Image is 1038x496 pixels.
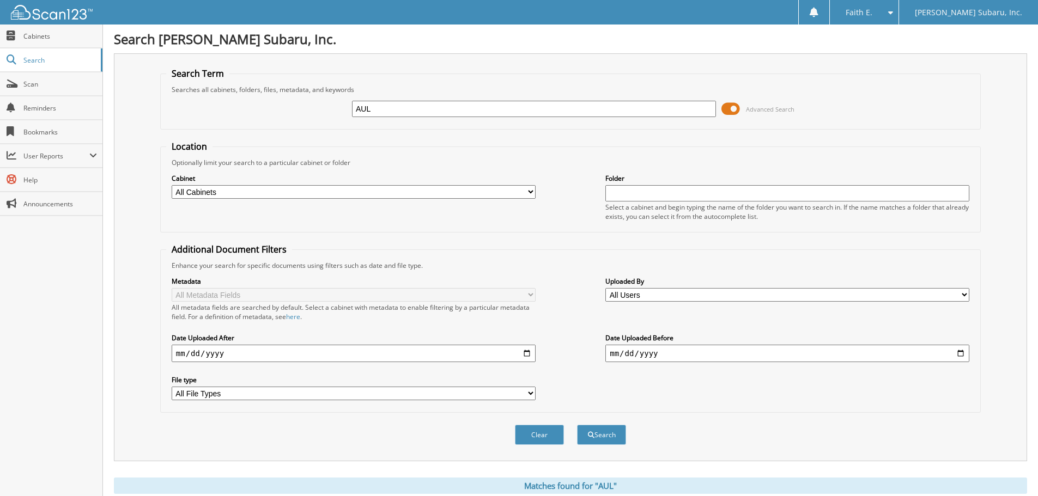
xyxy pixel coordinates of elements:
[23,127,97,137] span: Bookmarks
[166,243,292,255] legend: Additional Document Filters
[166,140,213,152] legend: Location
[172,174,536,183] label: Cabinet
[11,5,93,20] img: scan123-logo-white.svg
[577,425,626,445] button: Search
[915,9,1022,16] span: [PERSON_NAME] Subaru, Inc.
[114,30,1027,48] h1: Search [PERSON_NAME] Subaru, Inc.
[172,345,536,362] input: start
[23,103,97,113] span: Reminders
[605,333,969,342] label: Date Uploaded Before
[23,32,97,41] span: Cabinets
[172,303,536,321] div: All metadata fields are searched by default. Select a cabinet with metadata to enable filtering b...
[746,105,794,113] span: Advanced Search
[23,79,97,89] span: Scan
[846,9,872,16] span: Faith E.
[166,261,975,270] div: Enhance your search for specific documents using filters such as date and file type.
[114,477,1027,494] div: Matches found for "AUL"
[286,312,300,321] a: here
[23,151,89,161] span: User Reports
[166,68,229,79] legend: Search Term
[23,199,97,209] span: Announcements
[166,85,975,94] div: Searches all cabinets, folders, files, metadata, and keywords
[605,203,969,221] div: Select a cabinet and begin typing the name of the folder you want to search in. If the name match...
[605,277,969,286] label: Uploaded By
[166,158,975,167] div: Optionally limit your search to a particular cabinet or folder
[605,174,969,183] label: Folder
[605,345,969,362] input: end
[172,277,536,286] label: Metadata
[23,175,97,185] span: Help
[23,56,95,65] span: Search
[515,425,564,445] button: Clear
[172,333,536,342] label: Date Uploaded After
[172,375,536,384] label: File type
